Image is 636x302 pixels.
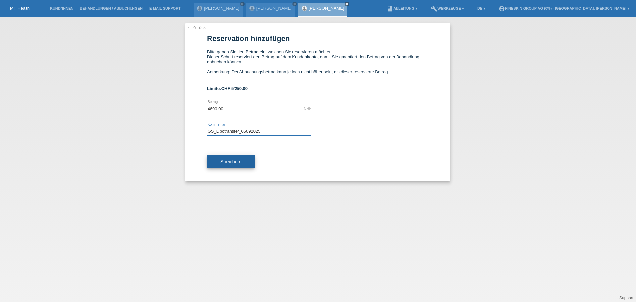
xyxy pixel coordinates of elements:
div: Bitte geben Sie den Betrag ein, welchen Sie reservieren möchten. Dieser Schritt reserviert den Be... [207,49,429,79]
button: Speichern [207,155,255,168]
a: close [292,2,297,6]
a: E-Mail Support [146,6,184,10]
div: CHF [304,106,311,110]
a: [PERSON_NAME] [256,6,292,11]
a: buildWerkzeuge ▾ [427,6,467,10]
a: DE ▾ [474,6,489,10]
span: CHF 5'250.00 [221,86,248,91]
a: account_circleFineSkin Group AG (0%) - [GEOGRAPHIC_DATA], [PERSON_NAME] ▾ [495,6,633,10]
i: close [345,2,349,6]
a: bookAnleitung ▾ [383,6,421,10]
a: close [240,2,245,6]
a: ← Zurück [187,25,206,30]
a: Kund*innen [47,6,77,10]
h1: Reservation hinzufügen [207,34,429,43]
a: Support [619,296,633,300]
a: Behandlungen / Abbuchungen [77,6,146,10]
i: book [387,5,393,12]
span: Speichern [220,159,241,164]
a: [PERSON_NAME] [204,6,239,11]
a: close [345,2,349,6]
i: close [241,2,244,6]
i: account_circle [499,5,505,12]
b: Limite: [207,86,248,91]
a: [PERSON_NAME] [309,6,344,11]
i: build [431,5,437,12]
a: MF Health [10,6,30,11]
